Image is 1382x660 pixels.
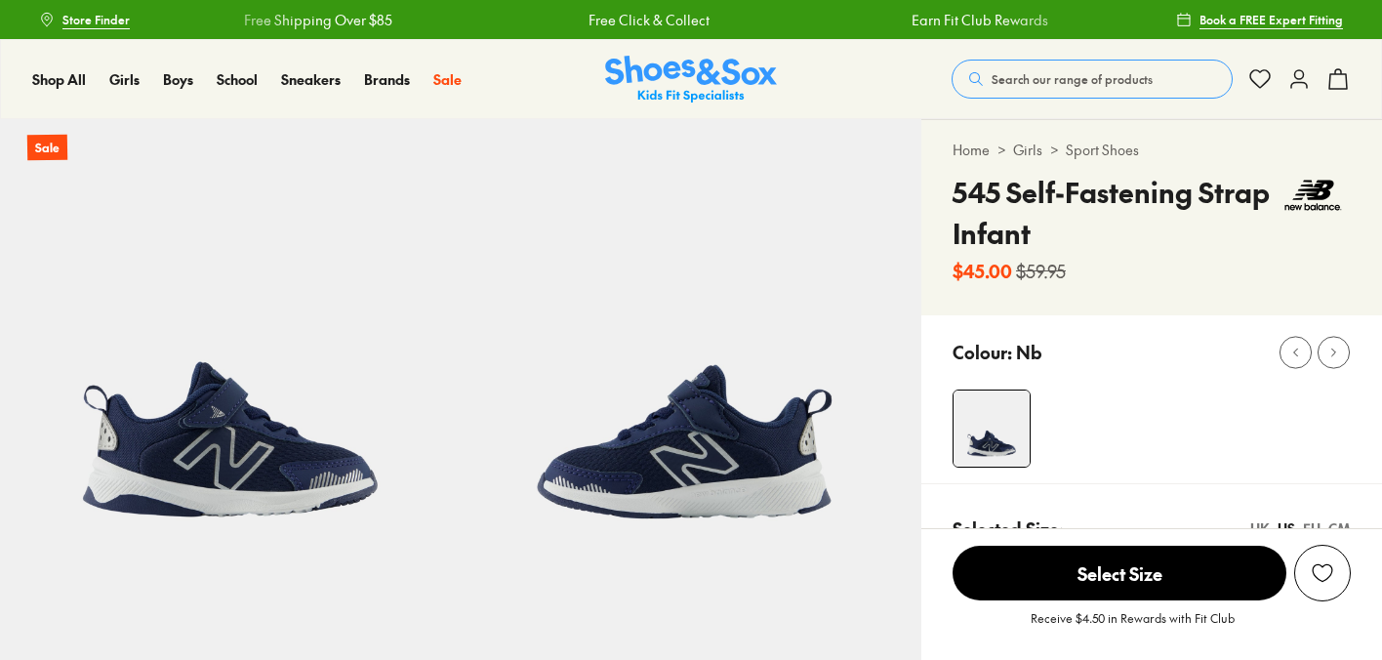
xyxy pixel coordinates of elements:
img: 5-519122_1 [461,119,921,580]
button: Select Size [953,545,1286,601]
a: Sneakers [281,69,341,90]
span: Sneakers [281,69,341,89]
span: Store Finder [62,11,130,28]
p: Colour: [953,339,1012,365]
img: SNS_Logo_Responsive.svg [605,56,777,103]
span: Select Size [953,546,1286,600]
a: Book a FREE Expert Fitting [1176,2,1343,37]
div: UK [1250,518,1270,539]
span: Boys [163,69,193,89]
p: Nb [1016,339,1042,365]
a: Shoes & Sox [605,56,777,103]
a: Home [953,140,990,160]
button: Add to Wishlist [1294,545,1351,601]
div: > > [953,140,1351,160]
a: Free Click & Collect [580,10,701,30]
p: Receive $4.50 in Rewards with Fit Club [1031,609,1235,644]
span: Girls [109,69,140,89]
a: Earn Fit Club Rewards [903,10,1039,30]
s: $59.95 [1016,258,1066,284]
span: Search our range of products [992,70,1153,88]
span: Brands [364,69,410,89]
button: Search our range of products [952,60,1233,99]
a: Brands [364,69,410,90]
div: CM [1328,518,1351,539]
a: Sport Shoes [1066,140,1139,160]
a: Girls [109,69,140,90]
a: Girls [1013,140,1042,160]
img: Vendor logo [1276,172,1351,219]
b: $45.00 [953,258,1012,284]
h4: 545 Self-Fastening Strap Infant [953,172,1276,254]
a: Boys [163,69,193,90]
span: School [217,69,258,89]
div: EU [1303,518,1321,539]
span: Sale [433,69,462,89]
a: Store Finder [39,2,130,37]
img: 4-519121_1 [954,391,1030,467]
p: Selected Size: [953,516,1064,542]
a: Shop All [32,69,86,90]
p: Sale [27,135,67,161]
a: School [217,69,258,90]
div: US [1278,518,1295,539]
a: Sale [433,69,462,90]
span: Shop All [32,69,86,89]
span: Book a FREE Expert Fitting [1199,11,1343,28]
a: Free Shipping Over $85 [235,10,384,30]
